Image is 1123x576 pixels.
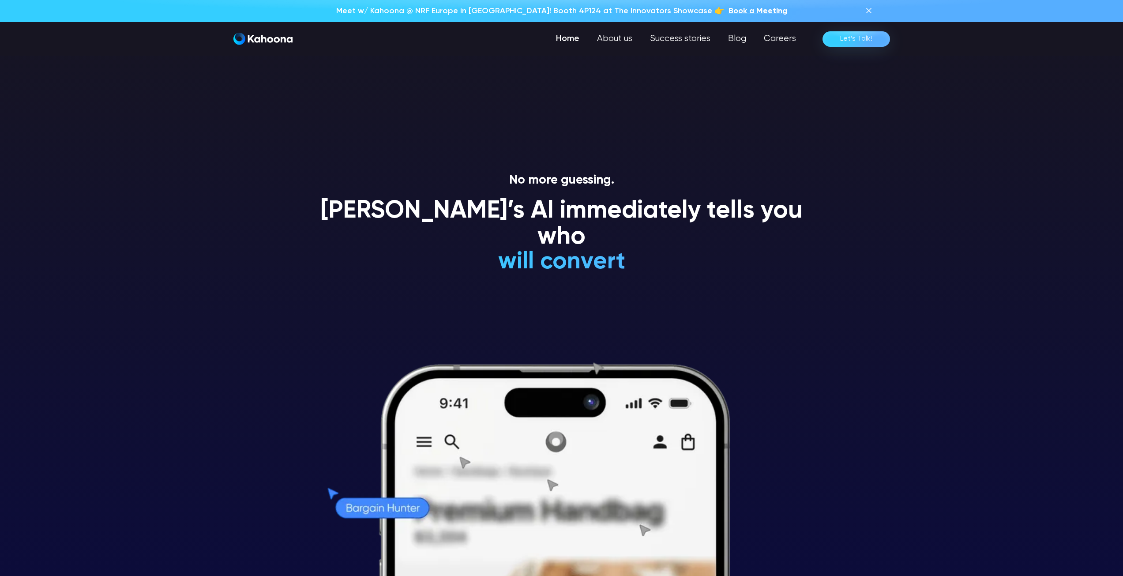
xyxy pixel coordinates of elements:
[432,249,691,275] h1: will convert
[755,30,805,48] a: Careers
[310,173,813,188] p: No more guessing.
[729,5,787,17] a: Book a Meeting
[729,7,787,15] span: Book a Meeting
[547,30,588,48] a: Home
[641,30,719,48] a: Success stories
[233,33,293,45] a: Kahoona logo blackKahoona logo white
[310,198,813,251] h1: [PERSON_NAME]’s AI immediately tells you who
[719,30,755,48] a: Blog
[233,33,293,45] img: Kahoona logo white
[588,30,641,48] a: About us
[840,32,872,46] div: Let’s Talk!
[336,5,724,17] p: Meet w/ Kahoona @ NRF Europe in [GEOGRAPHIC_DATA]! Booth 4P124 at The Innovators Showcase 👉
[823,31,890,47] a: Let’s Talk!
